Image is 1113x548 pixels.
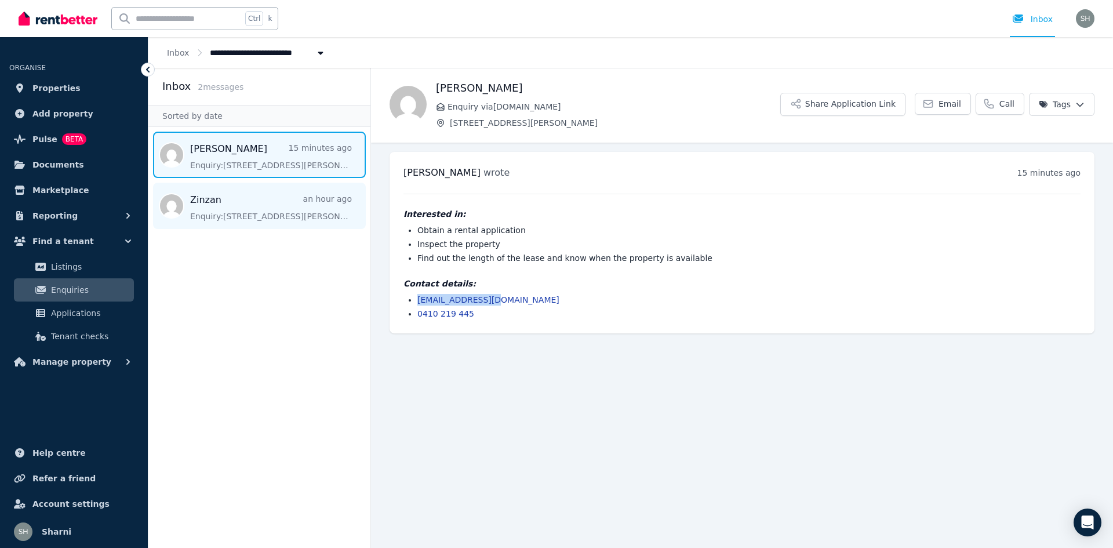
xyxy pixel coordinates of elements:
[32,107,93,121] span: Add property
[999,98,1014,110] span: Call
[32,158,84,172] span: Documents
[32,81,81,95] span: Properties
[417,309,474,318] a: 0410 219 445
[417,224,1081,236] li: Obtain a rental application
[62,133,86,145] span: BETA
[403,208,1081,220] h4: Interested in:
[450,117,780,129] span: [STREET_ADDRESS][PERSON_NAME]
[780,93,905,116] button: Share Application Link
[9,492,139,516] a: Account settings
[32,471,96,485] span: Refer a friend
[417,252,1081,264] li: Find out the length of the lease and know when the property is available
[915,93,971,115] a: Email
[245,11,263,26] span: Ctrl
[483,167,510,178] span: wrote
[9,77,139,100] a: Properties
[268,14,272,23] span: k
[32,183,89,197] span: Marketplace
[1017,168,1081,177] time: 15 minutes ago
[14,255,134,278] a: Listings
[42,525,71,539] span: Sharni
[162,78,191,95] h2: Inbox
[19,10,97,27] img: RentBetter
[32,234,94,248] span: Find a tenant
[9,102,139,125] a: Add property
[190,142,352,171] a: [PERSON_NAME]15 minutes agoEnquiry:[STREET_ADDRESS][PERSON_NAME].
[14,302,134,325] a: Applications
[32,446,86,460] span: Help centre
[1012,13,1053,25] div: Inbox
[51,306,129,320] span: Applications
[14,522,32,541] img: Sharni
[198,82,243,92] span: 2 message s
[976,93,1024,115] a: Call
[9,230,139,253] button: Find a tenant
[148,37,345,68] nav: Breadcrumb
[148,127,370,234] nav: Message list
[417,295,559,304] a: [EMAIL_ADDRESS][DOMAIN_NAME]
[9,204,139,227] button: Reporting
[939,98,961,110] span: Email
[190,193,352,222] a: Zinzanan hour agoEnquiry:[STREET_ADDRESS][PERSON_NAME].
[9,64,46,72] span: ORGANISE
[9,350,139,373] button: Manage property
[1076,9,1094,28] img: Sharni
[1029,93,1094,116] button: Tags
[51,283,129,297] span: Enquiries
[417,238,1081,250] li: Inspect the property
[9,128,139,151] a: PulseBETA
[167,48,189,57] a: Inbox
[9,153,139,176] a: Documents
[1074,509,1101,536] div: Open Intercom Messenger
[9,179,139,202] a: Marketplace
[1039,99,1071,110] span: Tags
[403,167,481,178] span: [PERSON_NAME]
[32,132,57,146] span: Pulse
[32,209,78,223] span: Reporting
[32,355,111,369] span: Manage property
[9,441,139,464] a: Help centre
[403,278,1081,289] h4: Contact details:
[448,101,780,112] span: Enquiry via [DOMAIN_NAME]
[32,497,110,511] span: Account settings
[51,260,129,274] span: Listings
[390,86,427,123] img: Jarrid Elliott
[14,278,134,302] a: Enquiries
[51,329,129,343] span: Tenant checks
[148,105,370,127] div: Sorted by date
[14,325,134,348] a: Tenant checks
[436,80,780,96] h1: [PERSON_NAME]
[9,467,139,490] a: Refer a friend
